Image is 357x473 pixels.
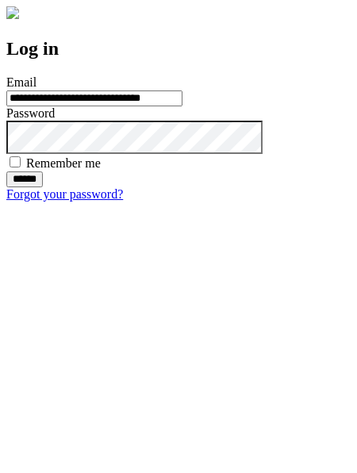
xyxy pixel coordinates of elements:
[6,38,351,60] h2: Log in
[26,156,101,170] label: Remember me
[6,6,19,19] img: logo-4e3dc11c47720685a147b03b5a06dd966a58ff35d612b21f08c02c0306f2b779.png
[6,106,55,120] label: Password
[6,187,123,201] a: Forgot your password?
[6,75,36,89] label: Email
